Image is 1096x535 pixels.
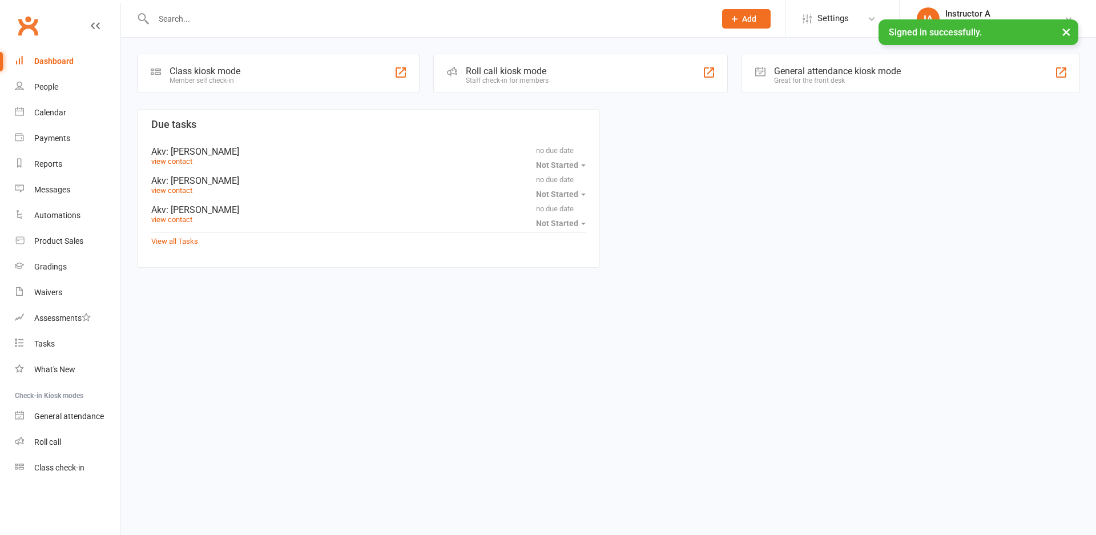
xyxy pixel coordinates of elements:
a: Dashboard [15,49,120,74]
div: Tasks [34,339,55,348]
span: : [PERSON_NAME] [166,146,239,157]
span: Settings [817,6,849,31]
div: Reports [34,159,62,168]
a: Product Sales [15,228,120,254]
div: Akv [151,175,586,186]
span: : [PERSON_NAME] [166,204,239,215]
div: Akv [151,146,586,157]
a: view contact [151,215,192,224]
div: Akv [151,204,586,215]
a: Payments [15,126,120,151]
a: Assessments [15,305,120,331]
button: Add [722,9,771,29]
a: People [15,74,120,100]
a: Roll call [15,429,120,455]
div: General attendance kiosk mode [774,66,901,77]
input: Search... [150,11,707,27]
div: Dashboard [34,57,74,66]
div: Automations [34,211,80,220]
div: Great for the front desk [774,77,901,85]
a: Tasks [15,331,120,357]
div: What's New [34,365,75,374]
div: Assessments [34,313,91,323]
a: General attendance kiosk mode [15,404,120,429]
div: Roll call kiosk mode [466,66,549,77]
div: Class check-in [34,463,84,472]
div: General attendance [34,412,104,421]
h3: Due tasks [151,119,586,130]
div: Class kiosk mode [170,66,240,77]
div: Roll call [34,437,61,446]
div: Instructor A [945,9,1064,19]
a: view contact [151,157,192,166]
a: view contact [151,186,192,195]
div: IA [917,7,940,30]
a: Gradings [15,254,120,280]
a: Waivers [15,280,120,305]
a: What's New [15,357,120,383]
a: Class kiosk mode [15,455,120,481]
a: View all Tasks [151,237,198,246]
span: Add [742,14,756,23]
button: × [1056,19,1077,44]
div: Waivers [34,288,62,297]
div: Messages [34,185,70,194]
div: People [34,82,58,91]
a: Calendar [15,100,120,126]
div: Head Academy Kung Fu Padstow [945,19,1064,29]
div: Payments [34,134,70,143]
span: Signed in successfully. [889,27,982,38]
span: : [PERSON_NAME] [166,175,239,186]
div: Member self check-in [170,77,240,85]
a: Clubworx [14,11,42,40]
div: Product Sales [34,236,83,246]
div: Calendar [34,108,66,117]
a: Messages [15,177,120,203]
div: Staff check-in for members [466,77,549,85]
a: Automations [15,203,120,228]
div: Gradings [34,262,67,271]
a: Reports [15,151,120,177]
